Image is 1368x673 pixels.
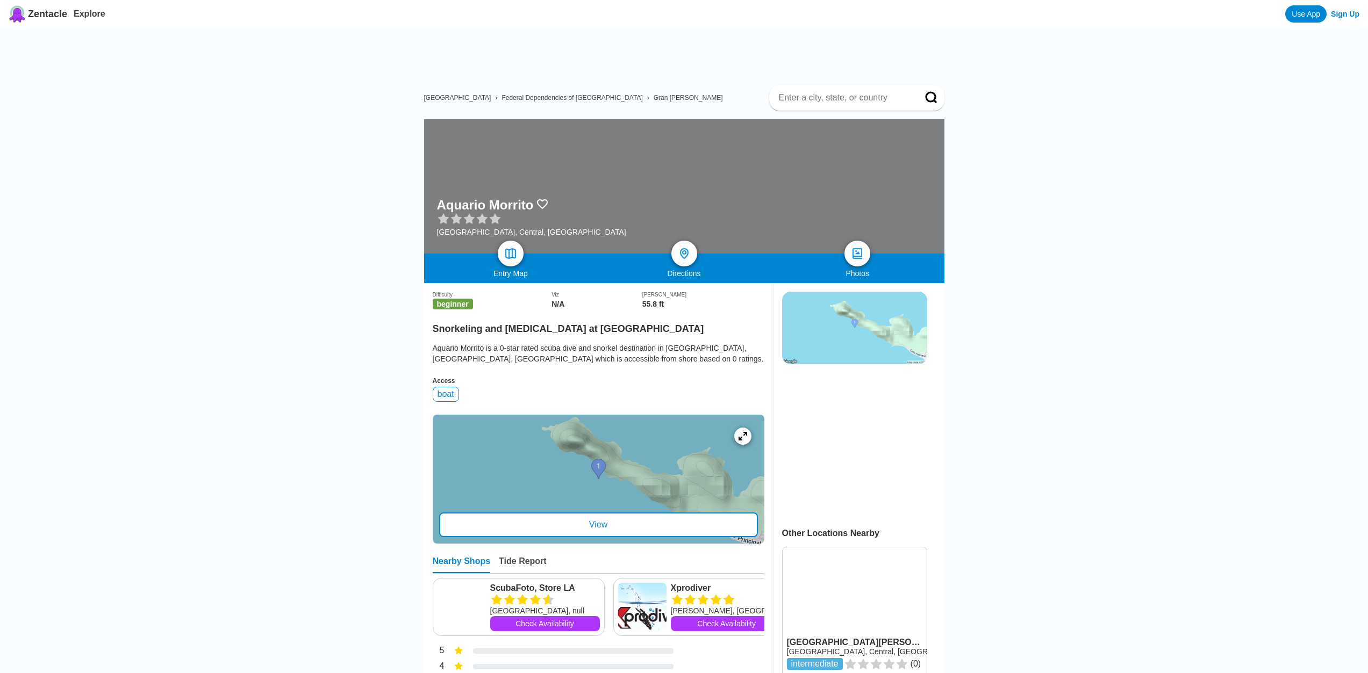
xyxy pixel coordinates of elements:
[433,317,764,335] h2: Snorkeling and [MEDICAL_DATA] at [GEOGRAPHIC_DATA]
[642,300,764,308] div: 55.8 ft
[844,241,870,266] a: photos
[597,269,771,278] div: Directions
[490,616,600,631] a: Check Availability
[433,645,445,658] div: 5
[504,247,517,260] img: map
[433,343,764,364] div: Aquario Morrito is a 0-star rated scuba dive and snorkel destination in [GEOGRAPHIC_DATA], [GEOGR...
[552,292,642,298] div: Viz
[782,529,944,538] div: Other Locations Nearby
[671,616,783,631] a: Check Availability
[851,247,864,260] img: photos
[490,583,600,594] a: ScubaFoto, Store LA
[1285,5,1327,23] a: Use App
[9,5,26,23] img: Zentacle logo
[433,415,764,544] a: entry mapView
[424,269,598,278] div: Entry Map
[778,92,910,103] input: Enter a city, state, or country
[439,512,758,537] div: View
[437,228,626,236] div: [GEOGRAPHIC_DATA], Central, [GEOGRAPHIC_DATA]
[433,292,552,298] div: Difficulty
[782,292,927,364] img: staticmap
[28,9,67,20] span: Zentacle
[438,583,486,631] img: ScubaFoto, Store LA
[618,583,667,631] img: Xprodiver
[433,387,459,402] div: boat
[74,9,105,18] a: Explore
[433,299,473,309] span: beginner
[647,94,649,102] span: ›
[437,198,534,213] h1: Aquario Morrito
[502,94,642,102] a: Federal Dependencies of [GEOGRAPHIC_DATA]
[9,5,67,23] a: Zentacle logoZentacle
[1331,10,1359,18] a: Sign Up
[424,94,491,102] a: [GEOGRAPHIC_DATA]
[671,583,783,594] a: Xprodiver
[671,605,783,616] div: [PERSON_NAME], [GEOGRAPHIC_DATA], null
[771,269,944,278] div: Photos
[499,556,547,573] div: Tide Report
[642,292,764,298] div: [PERSON_NAME]
[498,241,524,266] a: map
[433,556,491,573] div: Nearby Shops
[678,247,691,260] img: directions
[495,94,497,102] span: ›
[654,94,723,102] a: Gran [PERSON_NAME]
[490,605,600,616] div: [GEOGRAPHIC_DATA], null
[552,300,642,308] div: N/A
[433,377,764,385] div: Access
